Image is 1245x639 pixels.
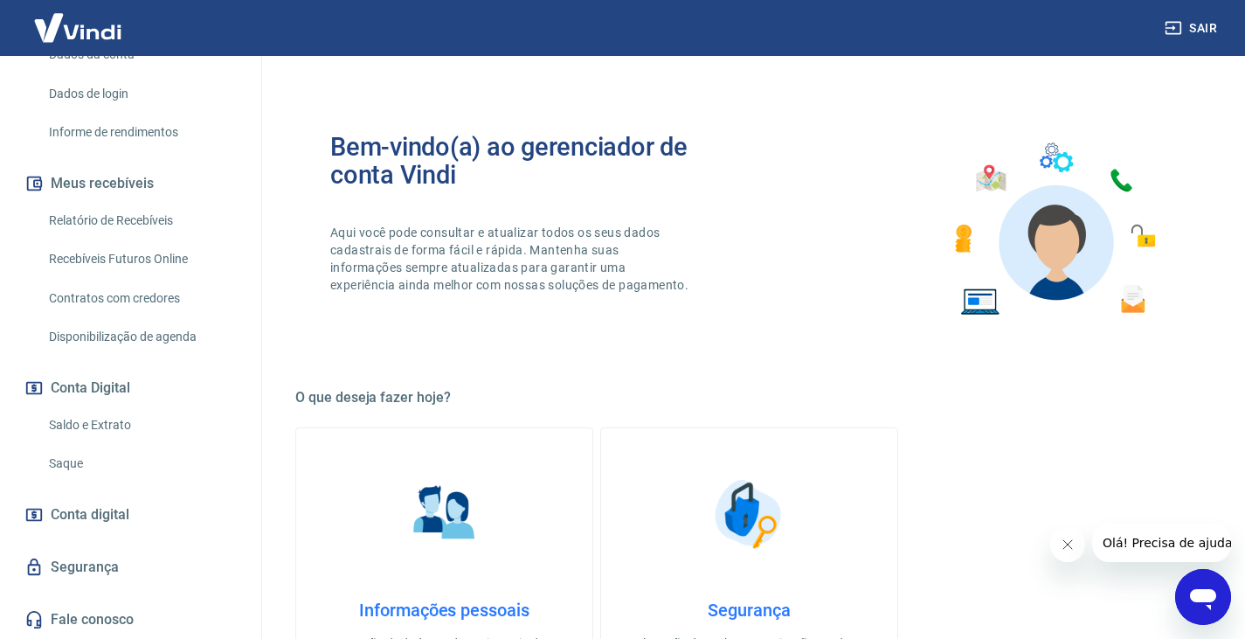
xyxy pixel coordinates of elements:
[42,446,240,482] a: Saque
[51,503,129,527] span: Conta digital
[21,164,240,203] button: Meus recebíveis
[324,600,564,621] h4: Informações pessoais
[21,496,240,534] a: Conta digital
[629,600,869,621] h4: Segurança
[401,470,488,558] img: Informações pessoais
[706,470,793,558] img: Segurança
[42,203,240,239] a: Relatório de Recebíveis
[1092,524,1231,562] iframe: Mensagem da empresa
[21,601,240,639] a: Fale conosco
[295,389,1203,406] h5: O que deseja fazer hoje?
[330,133,750,189] h2: Bem-vindo(a) ao gerenciador de conta Vindi
[1050,527,1085,562] iframe: Fechar mensagem
[42,281,240,316] a: Contratos com credores
[42,319,240,355] a: Disponibilização de agenda
[330,224,692,294] p: Aqui você pode consultar e atualizar todos os seus dados cadastrais de forma fácil e rápida. Mant...
[1175,569,1231,625] iframe: Botão para abrir a janela de mensagens
[21,369,240,407] button: Conta Digital
[10,12,147,26] span: Olá! Precisa de ajuda?
[939,133,1168,326] img: Imagem de um avatar masculino com diversos icones exemplificando as funcionalidades do gerenciado...
[42,407,240,443] a: Saldo e Extrato
[21,1,135,54] img: Vindi
[42,241,240,277] a: Recebíveis Futuros Online
[1161,12,1224,45] button: Sair
[42,115,240,150] a: Informe de rendimentos
[42,76,240,112] a: Dados de login
[21,548,240,587] a: Segurança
